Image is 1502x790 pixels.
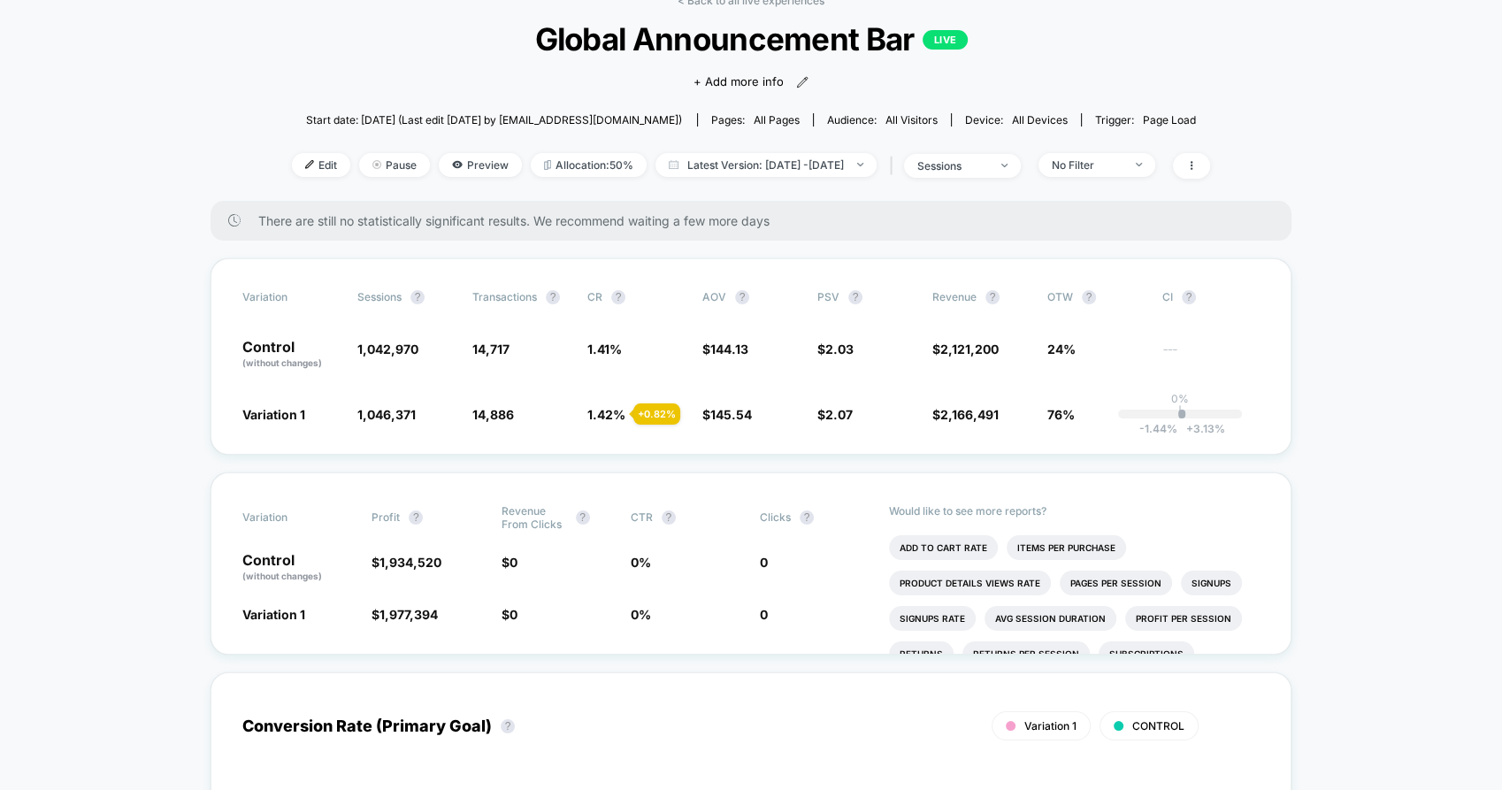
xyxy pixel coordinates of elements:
span: --- [1162,344,1260,370]
button: ? [409,510,423,525]
span: (without changes) [242,571,322,581]
span: $ [932,341,999,357]
span: 0 % [631,607,651,622]
span: 2.03 [825,341,854,357]
span: 2,166,491 [940,407,999,422]
img: end [1001,164,1008,167]
span: 1,934,520 [379,555,441,570]
li: Signups Rate [889,606,976,631]
span: 2.07 [825,407,853,422]
img: end [857,163,863,166]
li: Profit Per Session [1125,606,1242,631]
span: Device: [951,113,1081,127]
li: Returns [889,641,954,666]
span: 2,121,200 [940,341,999,357]
button: ? [985,290,1000,304]
li: Pages Per Session [1060,571,1172,595]
span: Edit [292,153,350,177]
span: Pause [359,153,430,177]
p: 0% [1171,392,1189,405]
span: Allocation: 50% [531,153,647,177]
span: 0 [510,555,517,570]
button: ? [576,510,590,525]
li: Subscriptions [1099,641,1194,666]
button: ? [1182,290,1196,304]
span: Sessions [357,290,402,303]
div: Audience: [827,113,938,127]
span: Start date: [DATE] (Last edit [DATE] by [EMAIL_ADDRESS][DOMAIN_NAME]) [306,113,682,127]
span: 3.13 % [1176,422,1224,435]
button: ? [800,510,814,525]
span: Preview [439,153,522,177]
p: Control [242,340,340,370]
span: Global Announcement Bar [338,20,1164,58]
span: $ [502,607,517,622]
span: Variation 1 [242,607,305,622]
div: + 0.82 % [633,403,680,425]
span: $ [817,407,853,422]
span: OTW [1047,290,1145,304]
span: There are still no statistically significant results. We recommend waiting a few more days [258,213,1256,228]
span: $ [702,407,752,422]
button: ? [611,290,625,304]
span: 14,717 [472,341,510,357]
span: + Add more info [693,73,783,91]
span: 1.41 % [587,341,622,357]
li: Signups [1181,571,1242,595]
p: Control [242,553,354,583]
span: 1,977,394 [379,607,438,622]
button: ? [546,290,560,304]
span: $ [372,607,438,622]
span: All Visitors [885,113,938,127]
span: 0 [760,607,768,622]
img: calendar [669,160,678,169]
span: 14,886 [472,407,514,422]
button: ? [501,719,515,733]
button: ? [1082,290,1096,304]
span: Variation 1 [242,407,305,422]
p: LIVE [923,30,967,50]
button: ? [735,290,749,304]
img: end [1136,163,1142,166]
div: Pages: [711,113,800,127]
span: $ [932,407,999,422]
span: $ [702,341,748,357]
li: Add To Cart Rate [889,535,998,560]
div: Trigger: [1095,113,1196,127]
span: 144.13 [710,341,748,357]
img: rebalance [544,160,551,170]
li: Product Details Views Rate [889,571,1051,595]
li: Returns Per Session [962,641,1090,666]
button: ? [848,290,862,304]
span: Latest Version: [DATE] - [DATE] [655,153,877,177]
span: Clicks [760,510,791,524]
div: sessions [917,159,988,173]
span: AOV [702,290,726,303]
span: 145.54 [710,407,752,422]
span: Variation 1 [1024,719,1077,732]
span: 76% [1047,407,1075,422]
span: 0 % [631,555,651,570]
button: ? [410,290,425,304]
p: Would like to see more reports? [889,504,1260,518]
span: CR [587,290,602,303]
span: all pages [754,113,800,127]
span: Revenue [932,290,977,303]
li: Items Per Purchase [1007,535,1126,560]
span: PSV [817,290,839,303]
p: | [1178,405,1182,418]
span: $ [817,341,854,357]
img: edit [305,160,314,169]
span: | [885,153,904,179]
span: all devices [1012,113,1068,127]
span: CONTROL [1132,719,1184,732]
span: CTR [631,510,653,524]
img: end [372,160,381,169]
span: $ [372,555,441,570]
span: Variation [242,290,340,304]
span: 1,042,970 [357,341,418,357]
span: Revenue From Clicks [502,504,567,531]
span: (without changes) [242,357,322,368]
span: 1,046,371 [357,407,416,422]
span: 1.42 % [587,407,625,422]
